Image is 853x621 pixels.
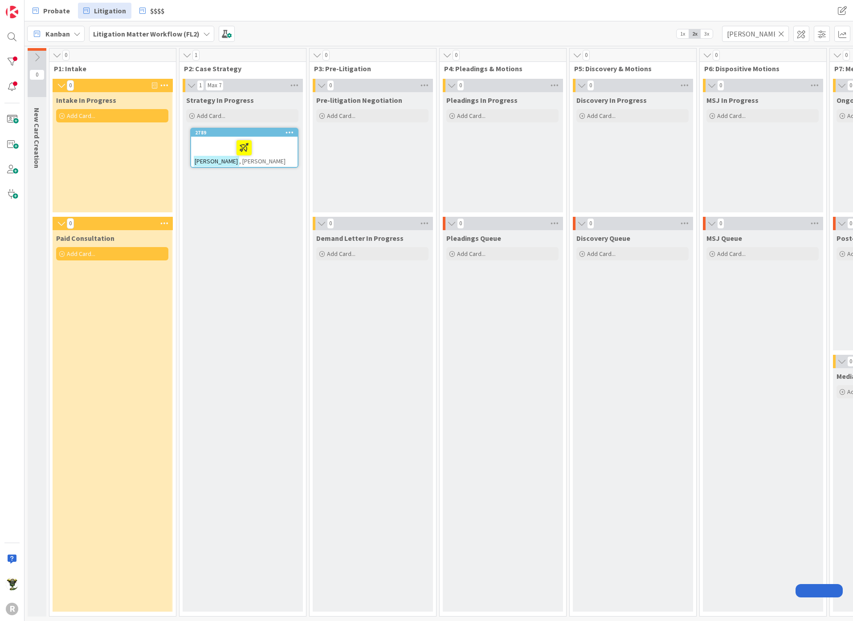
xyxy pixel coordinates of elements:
[67,218,74,229] span: 0
[239,157,286,165] span: , [PERSON_NAME]
[78,3,131,19] a: Litigation
[327,218,334,229] span: 0
[186,96,254,105] span: Strategy In Progress
[195,130,298,136] div: 2789
[587,250,616,258] span: Add Card...
[94,5,126,16] span: Litigation
[197,112,225,120] span: Add Card...
[457,112,486,120] span: Add Card...
[717,80,724,91] span: 0
[43,5,70,16] span: Probate
[576,96,647,105] span: Discovery In Progress
[191,129,298,137] div: 2789
[67,80,74,91] span: 0
[192,50,200,61] span: 1
[587,112,616,120] span: Add Card...
[184,64,295,73] span: P2: Case Strategy
[6,578,18,590] img: NC
[191,129,298,167] div: 2789[PERSON_NAME], [PERSON_NAME]
[576,234,630,243] span: Discovery Queue
[717,250,746,258] span: Add Card...
[150,5,164,16] span: $$$$
[322,50,330,61] span: 0
[587,218,594,229] span: 0
[327,250,355,258] span: Add Card...
[56,96,116,105] span: Intake In Progress
[327,112,355,120] span: Add Card...
[93,29,200,38] b: Litigation Matter Workflow (FL2)
[67,112,95,120] span: Add Card...
[453,50,460,61] span: 0
[27,3,75,19] a: Probate
[67,250,95,258] span: Add Card...
[457,80,464,91] span: 0
[6,6,18,18] img: Visit kanbanzone.com
[587,80,594,91] span: 0
[704,64,815,73] span: P6: Dispositive Motions
[54,64,165,73] span: P1: Intake
[843,50,850,61] span: 0
[457,250,486,258] span: Add Card...
[45,28,70,39] span: Kanban
[722,26,789,42] input: Quick Filter...
[62,50,69,61] span: 0
[706,234,742,243] span: MSJ Queue
[446,234,501,243] span: Pleadings Queue
[713,50,720,61] span: 0
[574,64,685,73] span: P5: Discovery & Motions
[29,69,45,80] span: 0
[677,29,689,38] span: 1x
[33,108,41,168] span: New Card Creation
[208,83,221,88] div: Max 7
[327,80,334,91] span: 0
[701,29,713,38] span: 3x
[316,96,402,105] span: Pre-litigation Negotiation
[197,80,204,91] span: 1
[56,234,114,243] span: Paid Consultation
[717,218,724,229] span: 0
[6,603,18,615] div: R
[314,64,425,73] span: P3: Pre-Litigation
[446,96,518,105] span: Pleadings In Progress
[689,29,701,38] span: 2x
[134,3,170,19] a: $$$$
[583,50,590,61] span: 0
[717,112,746,120] span: Add Card...
[706,96,759,105] span: MSJ In Progress
[316,234,404,243] span: Demand Letter In Progress
[457,218,464,229] span: 0
[194,156,239,166] mark: [PERSON_NAME]
[444,64,555,73] span: P4: Pleadings & Motions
